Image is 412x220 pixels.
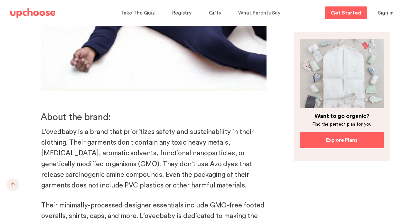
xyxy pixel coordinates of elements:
a: Get Started [325,6,367,19]
a: What Parents Say [238,7,282,19]
button: Sign in [370,6,402,19]
img: baby clothing packed into a bag [300,39,384,108]
a: UpChoose [10,6,55,20]
span: Gifts [209,10,221,15]
p: Get Started [331,10,361,15]
p: Want to go organic? [300,112,384,120]
a: Explore Plans [300,132,384,148]
a: Registry [172,7,193,19]
a: Take The Quiz [120,7,157,19]
p: L’ovedbaby is a brand that prioritizes safety and sustainability in their clothing. Their garment... [41,127,267,191]
span: Take The Quiz [120,10,155,15]
img: UpChoose [10,8,55,18]
p: Explore Plans [326,136,358,144]
a: Gifts [209,7,223,19]
p: Find the perfect plan for you [300,121,384,127]
span: Sign in [378,10,394,15]
span: What Parents Say [238,10,280,15]
span: Registry [172,10,192,15]
h3: About the brand: [41,111,267,124]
